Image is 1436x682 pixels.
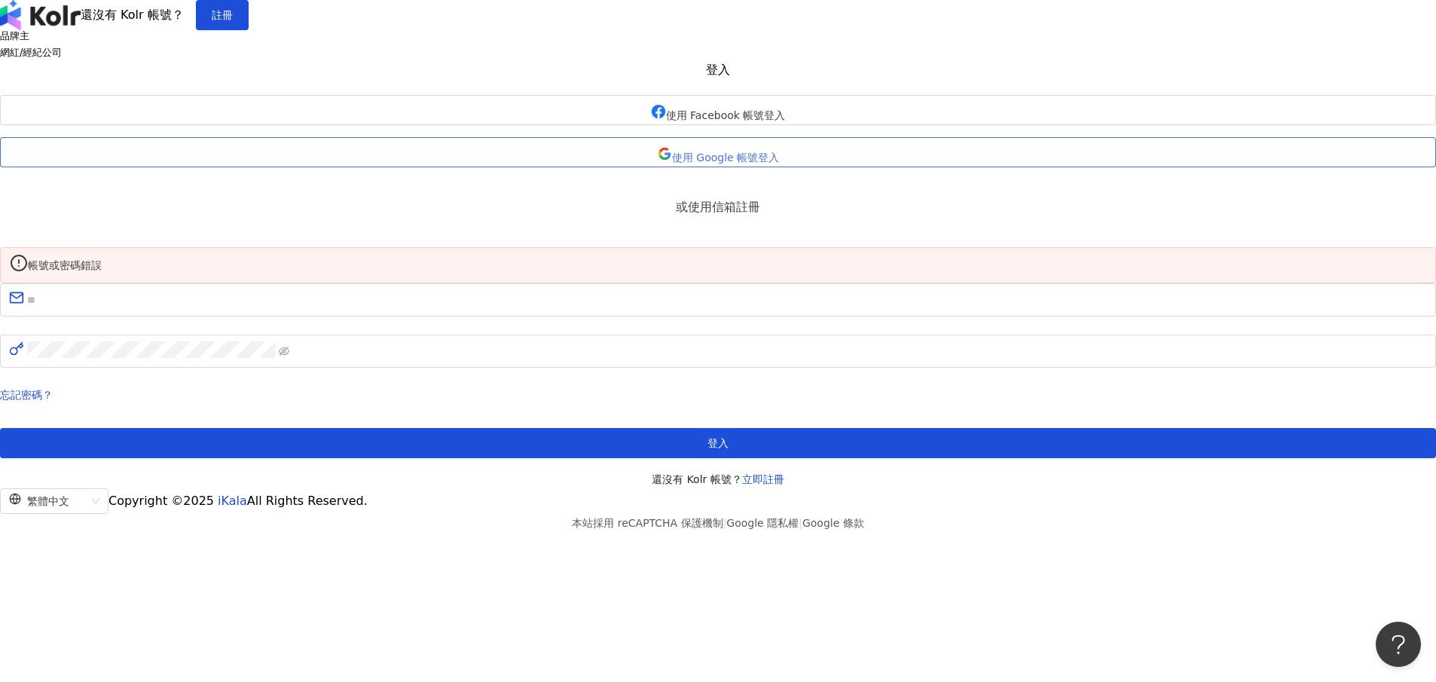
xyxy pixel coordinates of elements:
span: | [799,517,802,529]
span: 登入 [706,63,730,77]
a: iKala [218,494,247,508]
a: 立即註冊 [742,473,784,485]
span: 使用 Google 帳號登入 [672,151,779,164]
span: Copyright © 2025 All Rights Reserved. [108,494,368,508]
span: 或使用信箱註冊 [664,197,772,216]
span: 使用 Facebook 帳號登入 [666,109,786,121]
iframe: Help Scout Beacon - Open [1376,622,1421,667]
a: Google 隱私權 [726,517,799,529]
div: 繁體中文 [9,489,86,513]
span: 還沒有 Kolr 帳號？ [652,470,784,488]
span: eye-invisible [279,346,289,356]
span: 註冊 [212,9,233,21]
a: Google 條款 [802,517,864,529]
div: 帳號或密碼錯誤 [28,257,1426,274]
span: 本站採用 reCAPTCHA 保護機制 [572,514,863,532]
span: | [723,517,727,529]
span: 登入 [707,437,729,449]
span: 還沒有 Kolr 帳號？ [81,8,184,22]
